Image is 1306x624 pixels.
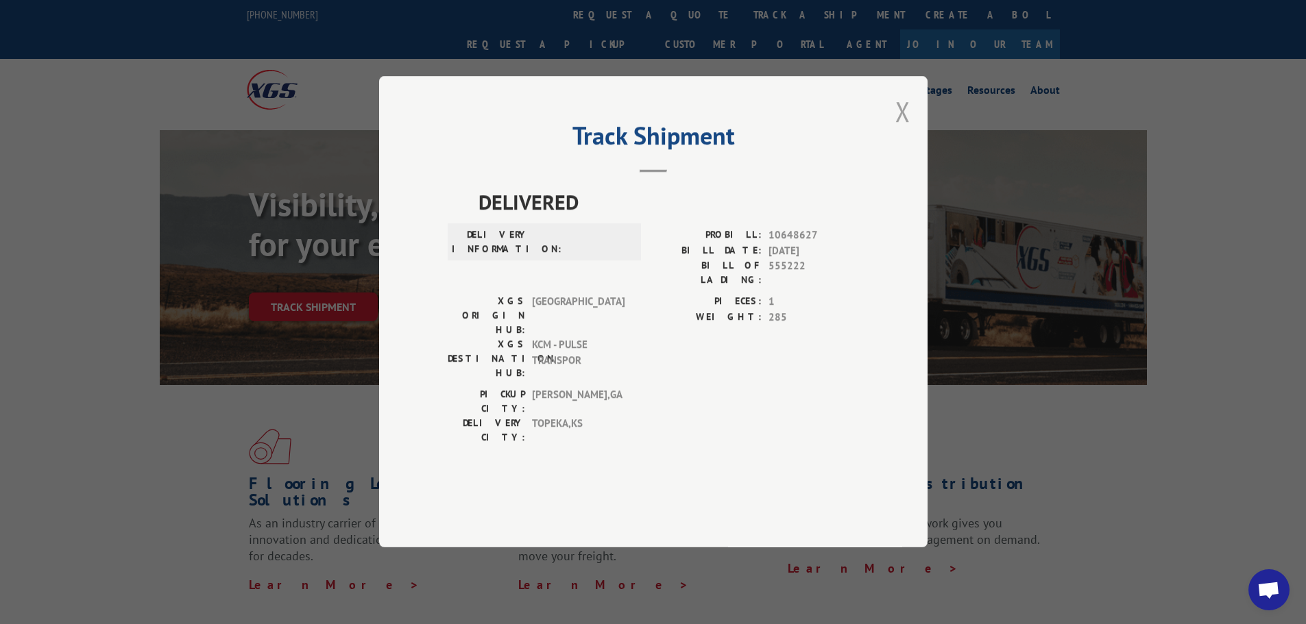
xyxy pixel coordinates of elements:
span: 1 [769,295,859,310]
label: XGS ORIGIN HUB: [448,295,525,338]
span: 555222 [769,259,859,288]
label: PROBILL: [653,228,762,244]
span: TOPEKA , KS [532,416,625,445]
span: 285 [769,310,859,325]
span: [PERSON_NAME] , GA [532,388,625,416]
label: BILL DATE: [653,243,762,259]
label: DELIVERY CITY: [448,416,525,445]
span: DELIVERED [479,187,859,218]
label: WEIGHT: [653,310,762,325]
button: Close modal [895,93,910,129]
span: [GEOGRAPHIC_DATA] [532,295,625,338]
span: 10648627 [769,228,859,244]
label: PIECES: [653,295,762,310]
a: Open chat [1248,569,1290,610]
label: BILL OF LADING: [653,259,762,288]
label: PICKUP CITY: [448,388,525,416]
label: DELIVERY INFORMATION: [452,228,529,257]
span: KCM - PULSE TRANSPOR [532,338,625,381]
label: XGS DESTINATION HUB: [448,338,525,381]
span: [DATE] [769,243,859,259]
h2: Track Shipment [448,126,859,152]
